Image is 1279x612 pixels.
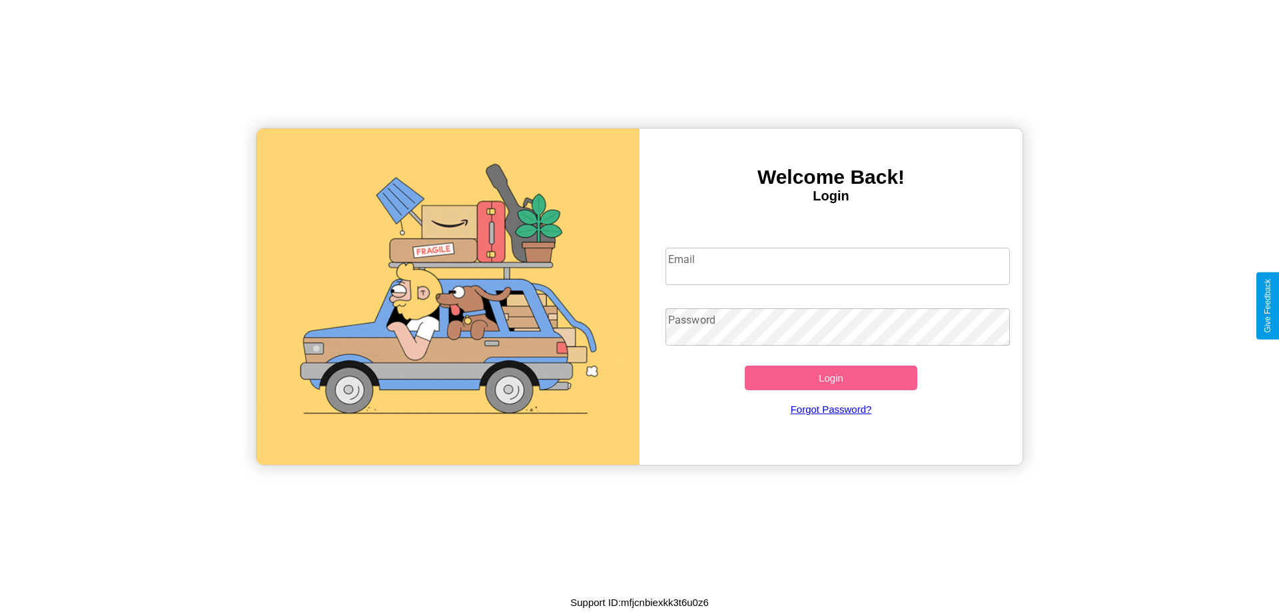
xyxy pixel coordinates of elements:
[745,366,917,390] button: Login
[256,129,639,465] img: gif
[570,593,709,611] p: Support ID: mfjcnbiexkk3t6u0z6
[1263,279,1272,333] div: Give Feedback
[639,188,1023,204] h4: Login
[639,166,1023,188] h3: Welcome Back!
[659,390,1004,428] a: Forgot Password?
